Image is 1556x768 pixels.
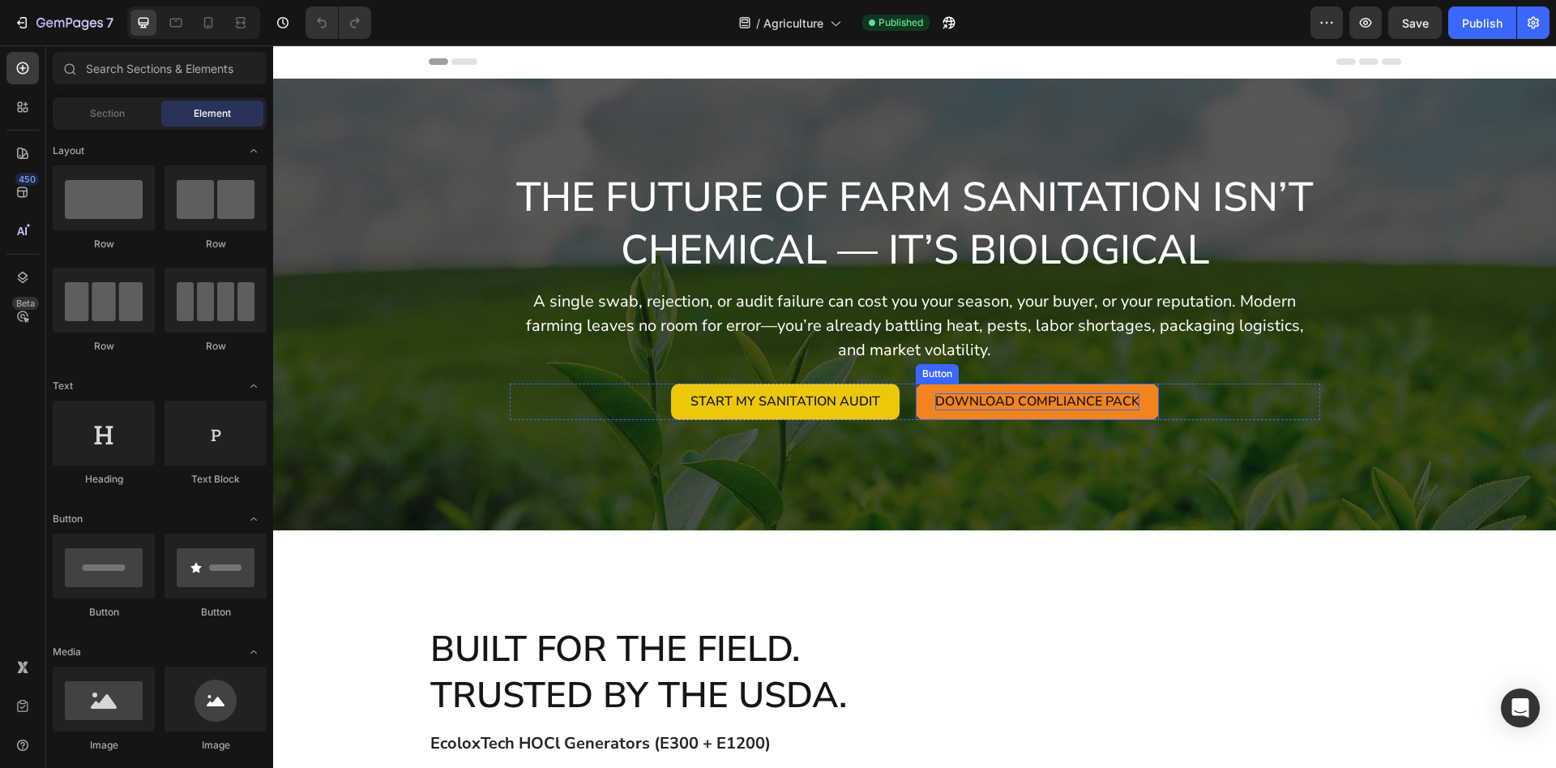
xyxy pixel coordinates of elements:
[53,645,81,659] span: Media
[53,472,155,487] div: Heading
[12,297,39,310] div: Beta
[398,338,626,375] a: Start My Sanitation Audit
[756,15,760,32] span: /
[6,6,121,39] button: 7
[662,347,866,365] span: Download Compliance Pack
[106,13,113,32] p: 7
[165,605,267,620] div: Button
[156,580,804,676] h2: Built for the Field. Trusted by the USDA.
[53,52,267,84] input: Search Sections & Elements
[165,237,267,251] div: Row
[1402,16,1429,30] span: Save
[241,138,267,164] span: Toggle open
[165,738,267,753] div: Image
[241,639,267,665] span: Toggle open
[1388,6,1442,39] button: Save
[878,15,923,30] span: Published
[53,144,84,158] span: Layout
[53,379,73,393] span: Text
[763,15,823,32] span: Agriculture
[1462,15,1503,32] div: Publish
[273,45,1556,768] iframe: Design area
[53,339,155,354] div: Row
[1501,689,1540,727] div: Open Intercom Messenger
[417,347,607,365] span: Start My Sanitation Audit
[90,106,125,121] span: Section
[1448,6,1516,39] button: Publish
[194,106,231,121] span: Element
[157,687,498,709] strong: EcoloxTech HOCl Generators (E300 + E1200)
[241,373,267,399] span: Toggle open
[53,512,83,526] span: Button
[53,738,155,753] div: Image
[53,237,155,251] div: Row
[643,338,886,375] a: Download Compliance Pack
[165,472,267,487] div: Text Block
[306,6,371,39] div: Undo/Redo
[53,605,155,620] div: Button
[241,506,267,532] span: Toggle open
[15,173,39,186] div: 450
[646,321,682,336] div: Button
[165,339,267,354] div: Row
